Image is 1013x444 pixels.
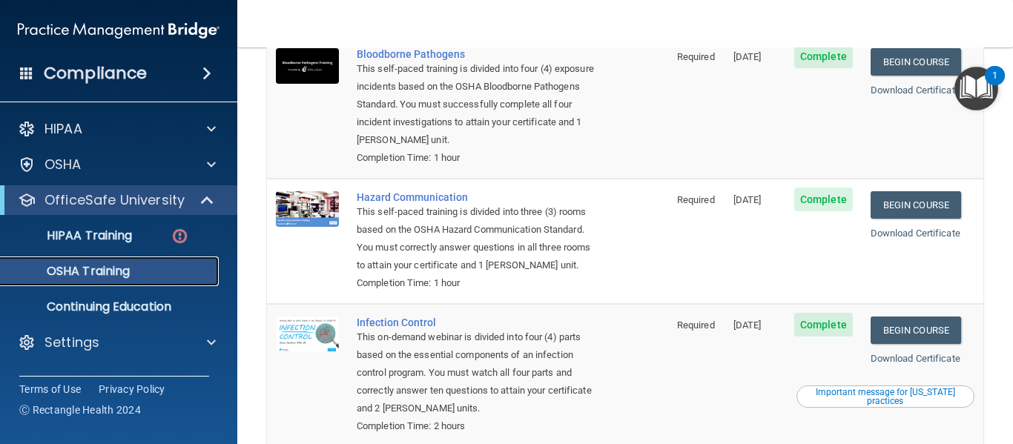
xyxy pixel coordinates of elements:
[794,188,853,211] span: Complete
[677,51,715,62] span: Required
[10,299,212,314] p: Continuing Education
[357,60,594,149] div: This self-paced training is divided into four (4) exposure incidents based on the OSHA Bloodborne...
[871,85,960,96] a: Download Certificate
[18,334,216,351] a: Settings
[10,264,130,279] p: OSHA Training
[796,385,974,408] button: Read this if you are a dental practitioner in the state of CA
[992,76,997,95] div: 1
[939,342,995,398] iframe: Drift Widget Chat Controller
[677,319,715,331] span: Required
[357,328,594,417] div: This on-demand webinar is divided into four (4) parts based on the essential components of an inf...
[954,67,998,110] button: Open Resource Center, 1 new notification
[794,44,853,68] span: Complete
[99,382,165,397] a: Privacy Policy
[18,191,215,209] a: OfficeSafe University
[357,417,594,435] div: Completion Time: 2 hours
[19,402,141,417] span: Ⓒ Rectangle Health 2024
[871,48,961,76] a: Begin Course
[733,194,762,205] span: [DATE]
[357,149,594,167] div: Completion Time: 1 hour
[794,313,853,337] span: Complete
[871,353,960,364] a: Download Certificate
[677,194,715,205] span: Required
[357,203,594,274] div: This self-paced training is divided into three (3) rooms based on the OSHA Hazard Communication S...
[357,274,594,292] div: Completion Time: 1 hour
[871,317,961,344] a: Begin Course
[871,228,960,239] a: Download Certificate
[357,317,594,328] a: Infection Control
[357,48,594,60] a: Bloodborne Pathogens
[871,191,961,219] a: Begin Course
[18,120,216,138] a: HIPAA
[18,16,220,45] img: PMB logo
[357,191,594,203] a: Hazard Communication
[44,191,185,209] p: OfficeSafe University
[733,51,762,62] span: [DATE]
[44,120,82,138] p: HIPAA
[44,334,99,351] p: Settings
[171,227,189,245] img: danger-circle.6113f641.png
[18,156,216,173] a: OSHA
[10,228,132,243] p: HIPAA Training
[44,156,82,173] p: OSHA
[44,63,147,84] h4: Compliance
[799,388,972,405] div: Important message for [US_STATE] practices
[733,319,762,331] span: [DATE]
[19,382,81,397] a: Terms of Use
